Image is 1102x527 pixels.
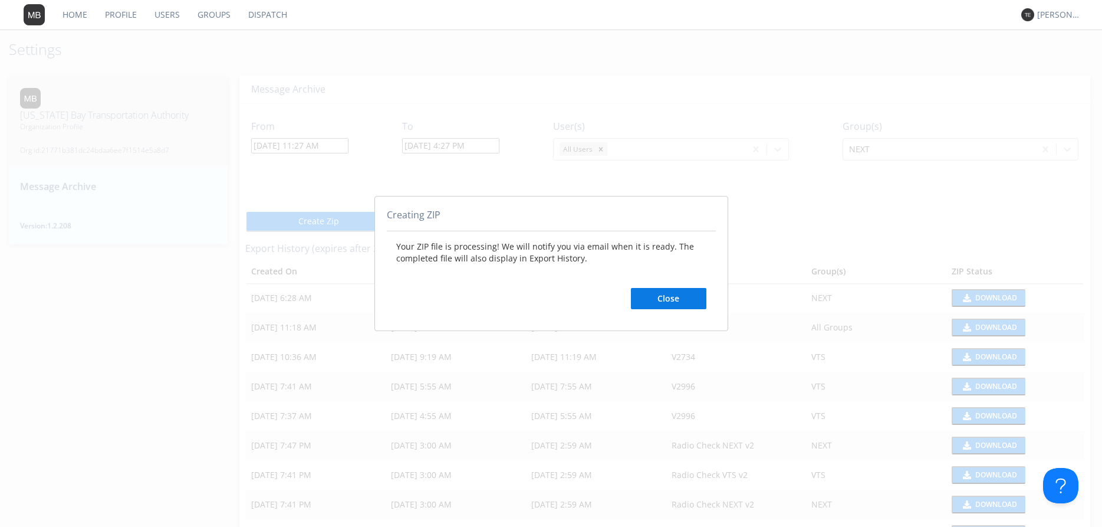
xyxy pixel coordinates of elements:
div: Your ZIP file is processing! We will notify you via email when it is ready. The completed file wi... [387,231,716,319]
div: abcd [374,196,728,332]
button: Close [631,288,706,309]
iframe: Toggle Customer Support [1043,468,1078,503]
div: Creating ZIP [387,208,716,232]
div: [PERSON_NAME] [1037,9,1081,21]
img: 373638.png [1021,8,1034,21]
img: 373638.png [24,4,45,25]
